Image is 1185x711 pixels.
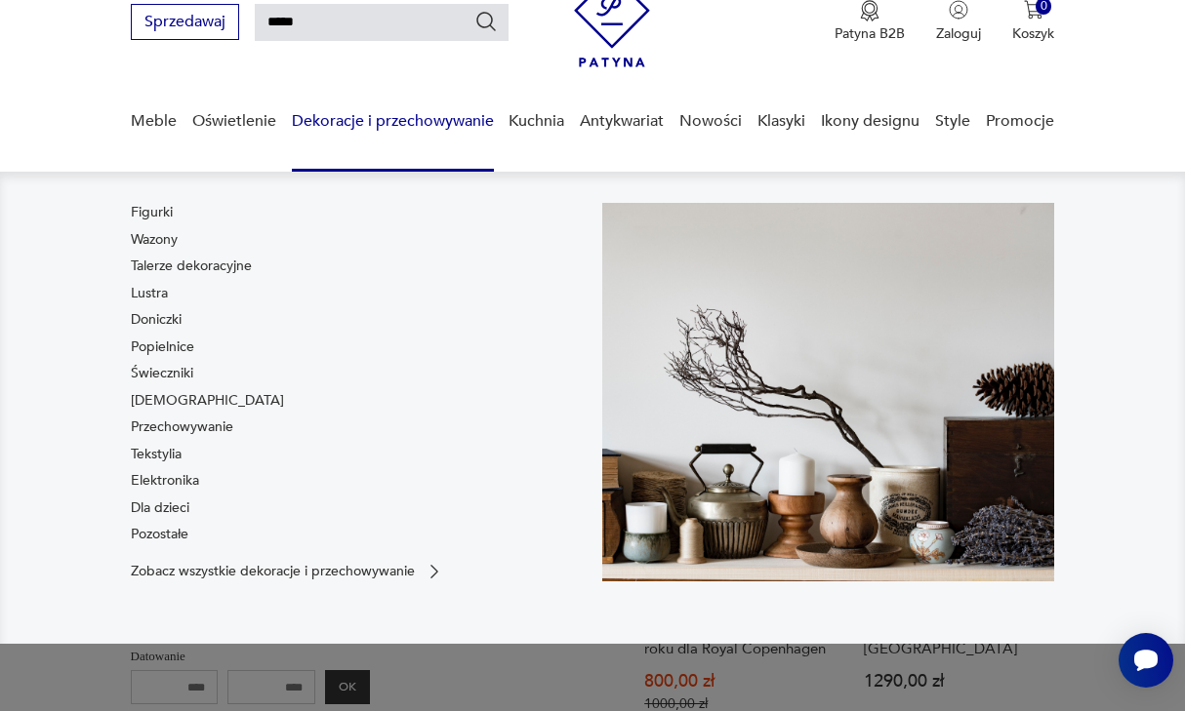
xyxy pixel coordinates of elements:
p: Patyna B2B [835,24,905,43]
a: Oświetlenie [192,84,276,159]
a: Talerze dekoracyjne [131,257,252,276]
a: Przechowywanie [131,417,233,437]
a: Lustra [131,284,168,303]
a: Świeczniki [131,364,193,383]
a: Ikony designu [821,84,919,159]
a: Dekoracje i przechowywanie [292,84,494,159]
a: Popielnice [131,337,194,357]
a: Sprzedawaj [131,17,239,30]
a: [DEMOGRAPHIC_DATA] [131,391,284,411]
button: Szukaj [474,10,498,33]
p: Koszyk [1012,24,1054,43]
a: Meble [131,84,177,159]
a: Zobacz wszystkie dekoracje i przechowywanie [131,562,444,581]
a: Nowości [679,84,742,159]
button: Sprzedawaj [131,4,239,40]
img: cfa44e985ea346226f89ee8969f25989.jpg [602,203,1054,581]
a: Promocje [986,84,1054,159]
a: Wazony [131,230,178,250]
a: Antykwariat [580,84,664,159]
p: Zaloguj [936,24,981,43]
a: Kuchnia [509,84,564,159]
a: Figurki [131,203,173,222]
a: Tekstylia [131,445,182,464]
a: Style [935,84,970,159]
iframe: Smartsupp widget button [1119,633,1173,688]
p: Zobacz wszystkie dekoracje i przechowywanie [131,565,415,577]
a: Pozostałe [131,525,188,544]
a: Elektronika [131,471,199,491]
a: Dla dzieci [131,498,189,518]
a: Doniczki [131,310,182,330]
a: Klasyki [757,84,805,159]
